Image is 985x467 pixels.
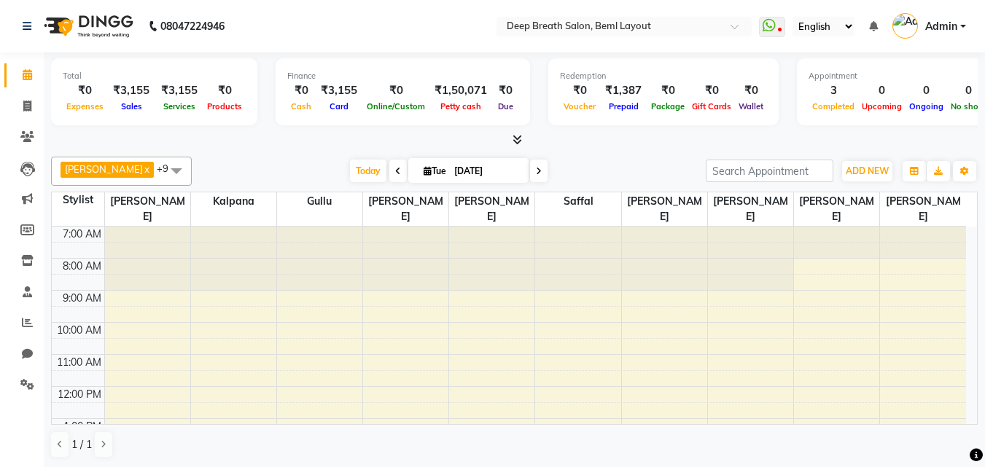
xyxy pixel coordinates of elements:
[892,13,918,39] img: Admin
[65,163,143,175] span: [PERSON_NAME]
[60,259,104,274] div: 8:00 AM
[203,101,246,111] span: Products
[622,192,707,226] span: [PERSON_NAME]
[735,101,767,111] span: Wallet
[54,355,104,370] div: 11:00 AM
[688,101,735,111] span: Gift Cards
[688,82,735,99] div: ₹0
[143,163,149,175] a: x
[429,82,493,99] div: ₹1,50,071
[535,192,620,211] span: Saffal
[287,82,315,99] div: ₹0
[599,82,647,99] div: ₹1,387
[846,165,889,176] span: ADD NEW
[809,82,858,99] div: 3
[54,323,104,338] div: 10:00 AM
[71,437,92,452] span: 1 / 1
[420,165,450,176] span: Tue
[157,162,179,174] span: +9
[63,70,246,82] div: Total
[60,291,104,306] div: 9:00 AM
[493,82,518,99] div: ₹0
[450,160,523,182] input: 2025-09-02
[63,101,107,111] span: Expenses
[794,192,879,226] span: [PERSON_NAME]
[52,192,104,208] div: Stylist
[858,101,906,111] span: Upcoming
[449,192,534,226] span: [PERSON_NAME]
[560,70,767,82] div: Redemption
[708,192,793,226] span: [PERSON_NAME]
[363,192,448,226] span: [PERSON_NAME]
[925,19,957,34] span: Admin
[37,6,137,47] img: logo
[880,192,966,226] span: [PERSON_NAME]
[494,101,517,111] span: Due
[350,160,386,182] span: Today
[107,82,155,99] div: ₹3,155
[61,419,104,434] div: 1:00 PM
[906,82,947,99] div: 0
[160,6,225,47] b: 08047224946
[63,82,107,99] div: ₹0
[363,82,429,99] div: ₹0
[735,82,767,99] div: ₹0
[706,160,833,182] input: Search Appointment
[191,192,276,211] span: Kalpana
[287,70,518,82] div: Finance
[647,82,688,99] div: ₹0
[326,101,352,111] span: Card
[605,101,642,111] span: Prepaid
[60,227,104,242] div: 7:00 AM
[315,82,363,99] div: ₹3,155
[105,192,190,226] span: [PERSON_NAME]
[560,82,599,99] div: ₹0
[363,101,429,111] span: Online/Custom
[287,101,315,111] span: Cash
[647,101,688,111] span: Package
[277,192,362,211] span: Gullu
[117,101,146,111] span: Sales
[55,387,104,402] div: 12:00 PM
[155,82,203,99] div: ₹3,155
[203,82,246,99] div: ₹0
[560,101,599,111] span: Voucher
[858,82,906,99] div: 0
[809,101,858,111] span: Completed
[160,101,199,111] span: Services
[437,101,485,111] span: Petty cash
[906,101,947,111] span: Ongoing
[842,161,892,181] button: ADD NEW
